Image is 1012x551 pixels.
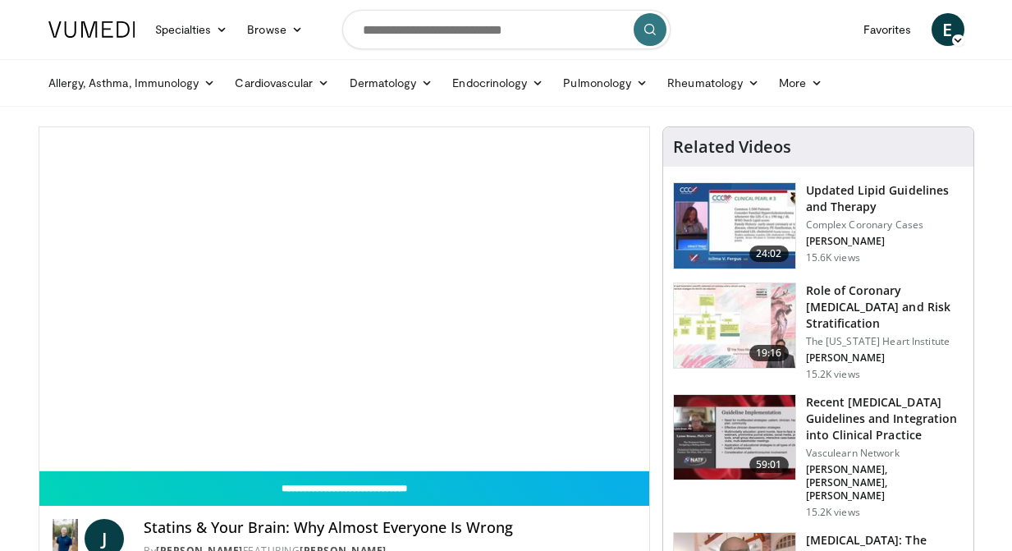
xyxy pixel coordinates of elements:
[674,283,795,369] img: 1efa8c99-7b8a-4ab5-a569-1c219ae7bd2c.150x105_q85_crop-smart_upscale.jpg
[806,463,964,503] p: [PERSON_NAME], [PERSON_NAME], [PERSON_NAME]
[806,182,964,215] h3: Updated Lipid Guidelines and Therapy
[674,395,795,480] img: 87825f19-cf4c-4b91-bba1-ce218758c6bb.150x105_q85_crop-smart_upscale.jpg
[48,21,135,38] img: VuMedi Logo
[673,137,791,157] h4: Related Videos
[806,218,964,232] p: Complex Coronary Cases
[237,13,313,46] a: Browse
[806,394,964,443] h3: Recent [MEDICAL_DATA] Guidelines and Integration into Clinical Practice
[806,235,964,248] p: [PERSON_NAME]
[932,13,964,46] a: E
[749,345,789,361] span: 19:16
[806,335,964,348] p: The [US_STATE] Heart Institute
[340,67,443,99] a: Dermatology
[854,13,922,46] a: Favorites
[673,394,964,519] a: 59:01 Recent [MEDICAL_DATA] Guidelines and Integration into Clinical Practice Vasculearn Network ...
[806,351,964,365] p: [PERSON_NAME]
[145,13,238,46] a: Specialties
[806,251,860,264] p: 15.6K views
[144,519,635,537] h4: Statins & Your Brain: Why Almost Everyone Is Wrong
[769,67,832,99] a: More
[673,182,964,269] a: 24:02 Updated Lipid Guidelines and Therapy Complex Coronary Cases [PERSON_NAME] 15.6K views
[749,457,789,473] span: 59:01
[806,282,964,332] h3: Role of Coronary [MEDICAL_DATA] and Risk Stratification
[806,368,860,381] p: 15.2K views
[225,67,339,99] a: Cardiovascular
[553,67,657,99] a: Pulmonology
[342,10,671,49] input: Search topics, interventions
[39,127,649,471] video-js: Video Player
[673,282,964,381] a: 19:16 Role of Coronary [MEDICAL_DATA] and Risk Stratification The [US_STATE] Heart Institute [PER...
[749,246,789,262] span: 24:02
[657,67,769,99] a: Rheumatology
[806,506,860,519] p: 15.2K views
[39,67,226,99] a: Allergy, Asthma, Immunology
[674,183,795,269] img: 77f671eb-9394-4acc-bc78-a9f077f94e00.150x105_q85_crop-smart_upscale.jpg
[806,447,964,460] p: Vasculearn Network
[442,67,553,99] a: Endocrinology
